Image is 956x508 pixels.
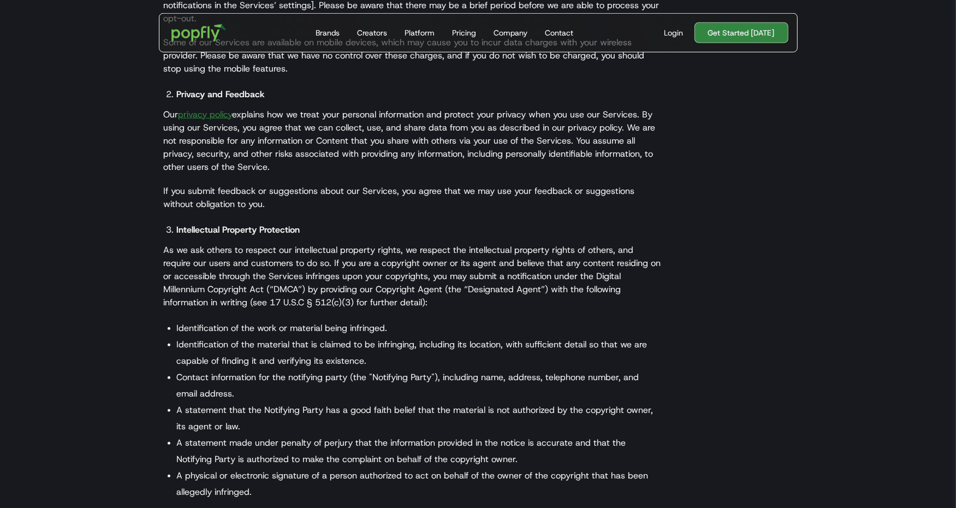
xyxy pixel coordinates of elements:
li: Contact information for the notifying party (the "Notifying Party"), including name, address, tel... [177,369,662,402]
li: Identification of the work or material being infringed. [177,320,662,336]
a: Creators [353,14,391,52]
a: Pricing [448,14,480,52]
p: If you submit feedback or suggestions about our Services, you agree that we may use your feedback... [164,185,662,211]
a: privacy policy [179,109,233,120]
a: home [164,16,234,49]
div: Login [664,27,684,38]
p: Some of our Services are available on mobile devices, which may cause you to incur data charges w... [164,36,662,75]
a: Company [489,14,532,52]
a: Login [660,27,688,38]
div: Brands [316,27,340,38]
p: As we ask others to respect our intellectual property rights, we respect the intellectual propert... [164,244,662,309]
strong: Privacy and Feedback [177,88,265,100]
div: Platform [405,27,435,38]
li: A statement made under penalty of perjury that the information provided in the notice is accurate... [177,435,662,468]
strong: Intellectual Property Protection [177,224,300,235]
a: Get Started [DATE] [694,22,788,43]
a: Brands [311,14,344,52]
div: Pricing [452,27,476,38]
li: A physical or electronic signature of a person authorized to act on behalf of the owner of the co... [177,468,662,500]
div: Contact [545,27,573,38]
p: Our explains how we treat your personal information and protect your privacy when you use our Ser... [164,108,662,174]
div: Company [494,27,527,38]
li: A statement that the Notifying Party has a good faith belief that the material is not authorized ... [177,402,662,435]
a: Platform [400,14,439,52]
div: Creators [357,27,387,38]
a: Contact [541,14,578,52]
li: Identification of the material that is claimed to be infringing, including its location, with suf... [177,336,662,369]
